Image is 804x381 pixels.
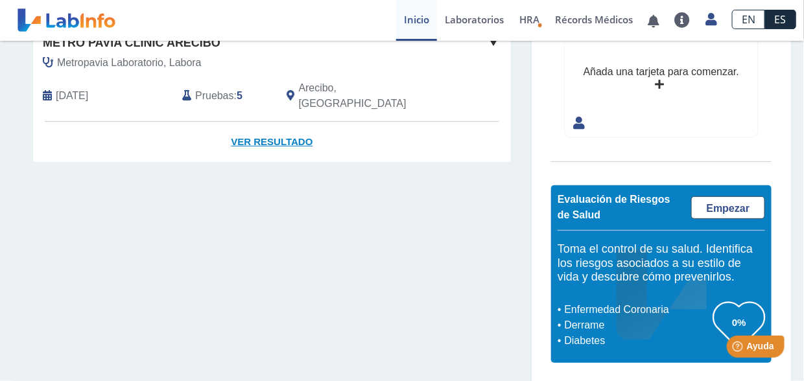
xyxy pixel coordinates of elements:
[689,330,790,367] iframe: Help widget launcher
[519,13,539,26] span: HRA
[56,88,88,104] span: 2025-09-29
[561,317,713,333] li: Derrame
[732,10,765,29] a: EN
[558,194,670,220] span: Evaluación de Riesgos de Salud
[561,333,713,349] li: Diabetes
[195,88,233,104] span: Pruebas
[237,90,242,101] b: 5
[713,314,765,330] h3: 0%
[558,242,765,284] h5: Toma el control de su salud. Identifica los riesgos asociados a su estilo de vida y descubre cómo...
[57,55,202,71] span: Metropavia Laboratorio, Labora
[172,80,277,111] div: :
[561,302,713,317] li: Enfermedad Coronaria
[707,203,750,214] span: Empezar
[765,10,796,29] a: ES
[43,34,220,52] span: Metro Pavia Clinic Arecibo
[299,80,442,111] span: Arecibo, PR
[691,196,765,219] a: Empezar
[33,122,511,163] a: Ver Resultado
[584,64,739,80] div: Añada una tarjeta para comenzar.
